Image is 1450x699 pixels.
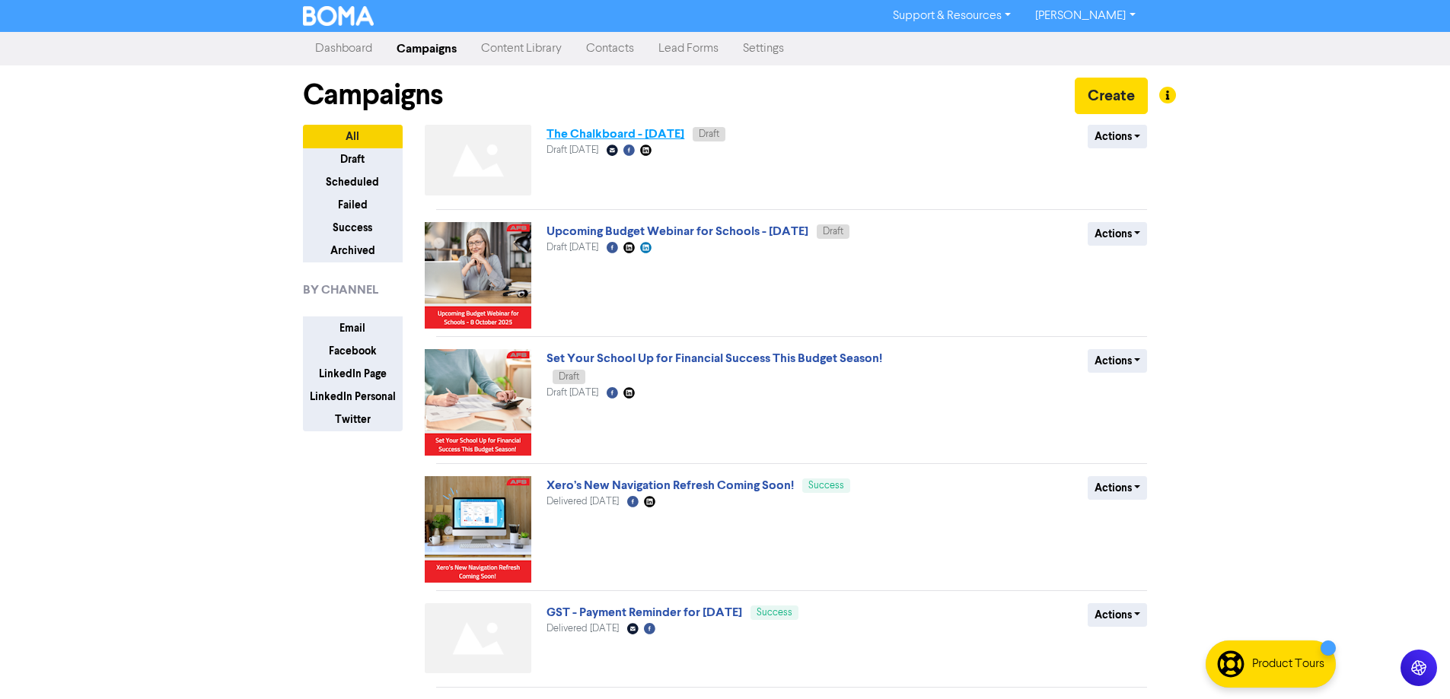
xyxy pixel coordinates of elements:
a: Contacts [574,33,646,64]
a: Dashboard [303,33,384,64]
span: Draft [DATE] [547,388,598,398]
button: Failed [303,193,403,217]
a: Support & Resources [881,4,1023,28]
iframe: Chat Widget [1374,626,1450,699]
a: Settings [731,33,796,64]
img: image_1758066073854.png [425,476,531,583]
button: LinkedIn Page [303,362,403,386]
a: Lead Forms [646,33,731,64]
img: BOMA Logo [303,6,374,26]
span: Delivered [DATE] [547,497,619,507]
button: Success [303,216,403,240]
a: [PERSON_NAME] [1023,4,1147,28]
span: BY CHANNEL [303,281,378,299]
a: Set Your School Up for Financial Success This Budget Season! [547,351,882,366]
img: image_1758076768661.png [425,222,531,329]
span: Draft [559,372,579,382]
a: GST - Payment Reminder for [DATE] [547,605,742,620]
button: Twitter [303,408,403,431]
button: Create [1075,78,1148,114]
button: Actions [1088,349,1148,373]
a: Campaigns [384,33,469,64]
button: All [303,125,403,148]
button: Actions [1088,125,1148,148]
span: Draft [DATE] [547,243,598,253]
a: Xero’s New Navigation Refresh Coming Soon! [547,478,794,493]
button: Actions [1088,476,1148,500]
a: Content Library [469,33,574,64]
button: Archived [303,239,403,262]
button: Actions [1088,222,1148,246]
a: Upcoming Budget Webinar for Schools - [DATE] [547,224,808,239]
button: Scheduled [303,170,403,194]
button: Actions [1088,603,1148,627]
button: Facebook [303,339,403,363]
span: Success [757,608,792,618]
span: Success [808,481,844,491]
a: The Chalkboard - [DATE] [547,126,684,141]
span: Draft [DATE] [547,145,598,155]
button: Draft [303,148,403,171]
button: Email [303,316,403,340]
img: Not found [425,603,531,674]
img: image_1758070498853.png [425,349,531,456]
span: Draft [823,227,843,237]
button: LinkedIn Personal [303,385,403,408]
img: Not found [425,125,531,195]
span: Delivered [DATE] [547,624,619,634]
h1: Campaigns [303,78,443,113]
span: Draft [699,129,719,139]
